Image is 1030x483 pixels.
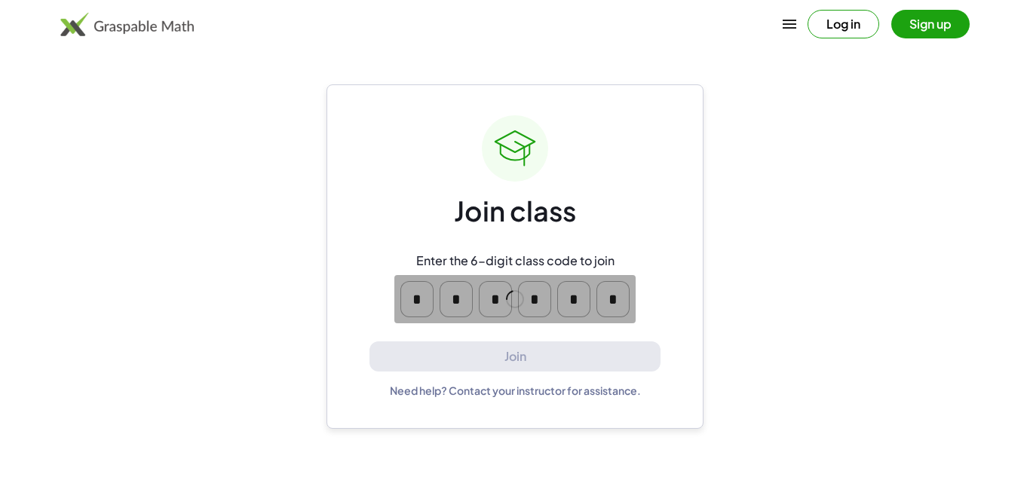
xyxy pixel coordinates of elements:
div: Join class [454,194,576,229]
button: Sign up [891,10,970,38]
button: Log in [808,10,879,38]
button: Join [369,341,661,372]
div: Enter the 6-digit class code to join [416,253,615,269]
div: Need help? Contact your instructor for assistance. [390,384,641,397]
